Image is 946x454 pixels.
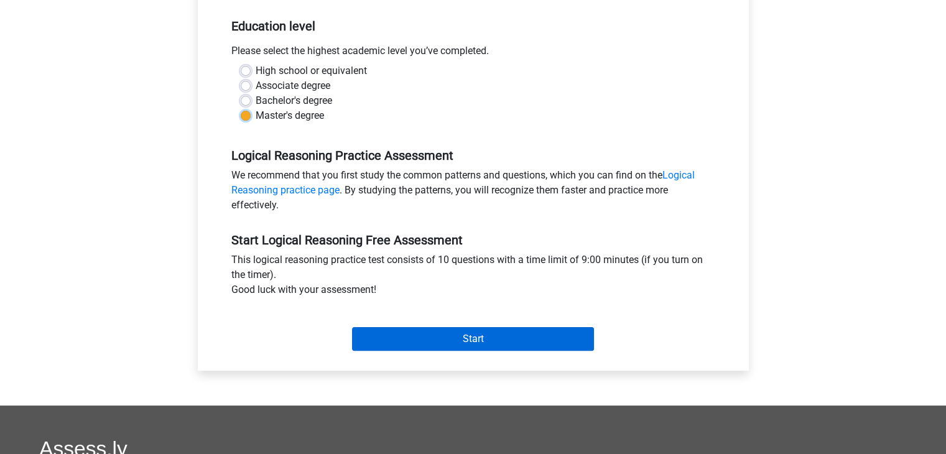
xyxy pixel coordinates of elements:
h5: Start Logical Reasoning Free Assessment [231,233,715,248]
div: Please select the highest academic level you’ve completed. [222,44,725,63]
input: Start [352,327,594,351]
label: Bachelor's degree [256,93,332,108]
label: High school or equivalent [256,63,367,78]
h5: Logical Reasoning Practice Assessment [231,148,715,163]
label: Associate degree [256,78,330,93]
div: We recommend that you first study the common patterns and questions, which you can find on the . ... [222,168,725,218]
div: This logical reasoning practice test consists of 10 questions with a time limit of 9:00 minutes (... [222,252,725,302]
label: Master's degree [256,108,324,123]
h5: Education level [231,14,715,39]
